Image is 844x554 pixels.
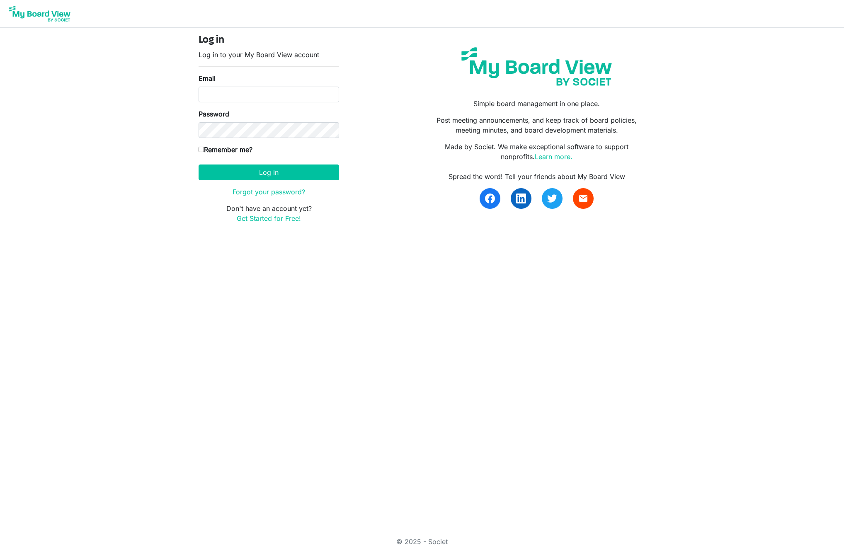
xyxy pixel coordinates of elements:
[578,194,588,203] span: email
[428,172,645,181] div: Spread the word! Tell your friends about My Board View
[547,194,557,203] img: twitter.svg
[516,194,526,203] img: linkedin.svg
[237,214,301,223] a: Get Started for Free!
[455,41,618,92] img: my-board-view-societ.svg
[199,34,339,46] h4: Log in
[233,188,305,196] a: Forgot your password?
[199,109,229,119] label: Password
[573,188,594,209] a: email
[199,50,339,60] p: Log in to your My Board View account
[199,203,339,223] p: Don't have an account yet?
[428,99,645,109] p: Simple board management in one place.
[428,142,645,162] p: Made by Societ. We make exceptional software to support nonprofits.
[396,537,448,546] a: © 2025 - Societ
[7,3,73,24] img: My Board View Logo
[199,165,339,180] button: Log in
[485,194,495,203] img: facebook.svg
[199,73,216,83] label: Email
[199,147,204,152] input: Remember me?
[535,152,572,161] a: Learn more.
[199,145,252,155] label: Remember me?
[428,115,645,135] p: Post meeting announcements, and keep track of board policies, meeting minutes, and board developm...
